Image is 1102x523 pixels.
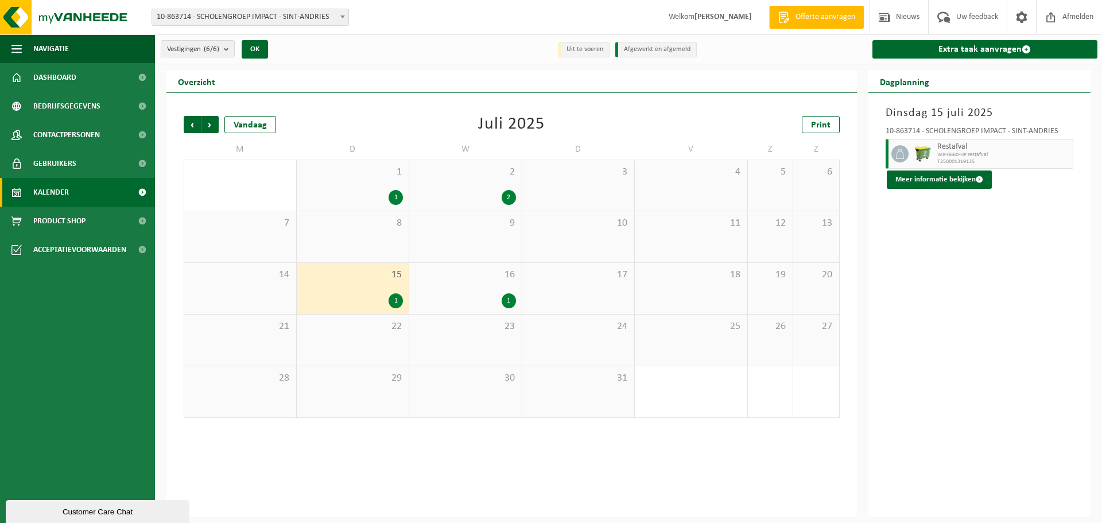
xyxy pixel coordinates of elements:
span: 25 [641,320,742,333]
a: Offerte aanvragen [769,6,864,29]
span: WB-0660-HP restafval [937,152,1070,158]
span: T250001319135 [937,158,1070,165]
span: 28 [190,372,290,385]
span: 9 [415,217,516,230]
span: 22 [302,320,403,333]
h2: Dagplanning [868,70,941,92]
span: Product Shop [33,207,86,235]
span: Navigatie [33,34,69,63]
span: 30 [415,372,516,385]
span: Volgende [201,116,219,133]
span: 20 [799,269,833,281]
a: Print [802,116,840,133]
span: 10-863714 - SCHOLENGROEP IMPACT - SINT-ANDRIES [152,9,349,26]
span: Restafval [937,142,1070,152]
span: 3 [528,166,629,179]
span: Gebruikers [33,149,76,178]
div: Vandaag [224,116,276,133]
span: 2 [415,166,516,179]
button: Vestigingen(6/6) [161,40,235,57]
span: 23 [415,320,516,333]
span: 1 [302,166,403,179]
span: 27 [799,320,833,333]
span: Acceptatievoorwaarden [33,235,126,264]
span: Vorige [184,116,201,133]
span: 10-863714 - SCHOLENGROEP IMPACT - SINT-ANDRIES [152,9,348,25]
button: Meer informatie bekijken [887,171,992,189]
span: 12 [754,217,787,230]
h2: Overzicht [166,70,227,92]
iframe: chat widget [6,498,192,523]
div: 10-863714 - SCHOLENGROEP IMPACT - SINT-ANDRIES [886,127,1074,139]
span: 26 [754,320,787,333]
strong: [PERSON_NAME] [694,13,752,21]
div: 1 [502,293,516,308]
td: V [635,139,748,160]
span: 18 [641,269,742,281]
span: Kalender [33,178,69,207]
span: 15 [302,269,403,281]
span: Contactpersonen [33,121,100,149]
span: 8 [302,217,403,230]
h3: Dinsdag 15 juli 2025 [886,104,1074,122]
div: 1 [389,293,403,308]
li: Afgewerkt en afgemeld [615,42,697,57]
td: D [297,139,410,160]
span: 14 [190,269,290,281]
span: 11 [641,217,742,230]
span: 21 [190,320,290,333]
div: 1 [389,190,403,205]
span: 13 [799,217,833,230]
td: Z [748,139,794,160]
span: 24 [528,320,629,333]
span: Offerte aanvragen [793,11,858,23]
td: Z [793,139,839,160]
div: 2 [502,190,516,205]
span: 4 [641,166,742,179]
td: M [184,139,297,160]
span: 6 [799,166,833,179]
td: W [409,139,522,160]
span: Print [811,121,831,130]
span: 16 [415,269,516,281]
a: Extra taak aanvragen [872,40,1098,59]
img: WB-0660-HPE-GN-51 [914,145,932,162]
span: 19 [754,269,787,281]
span: 7 [190,217,290,230]
span: 17 [528,269,629,281]
span: Bedrijfsgegevens [33,92,100,121]
span: 29 [302,372,403,385]
button: OK [242,40,268,59]
li: Uit te voeren [558,42,610,57]
span: 5 [754,166,787,179]
span: Dashboard [33,63,76,92]
div: Juli 2025 [478,116,545,133]
span: Vestigingen [167,41,219,58]
span: 31 [528,372,629,385]
td: D [522,139,635,160]
count: (6/6) [204,45,219,53]
span: 10 [528,217,629,230]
